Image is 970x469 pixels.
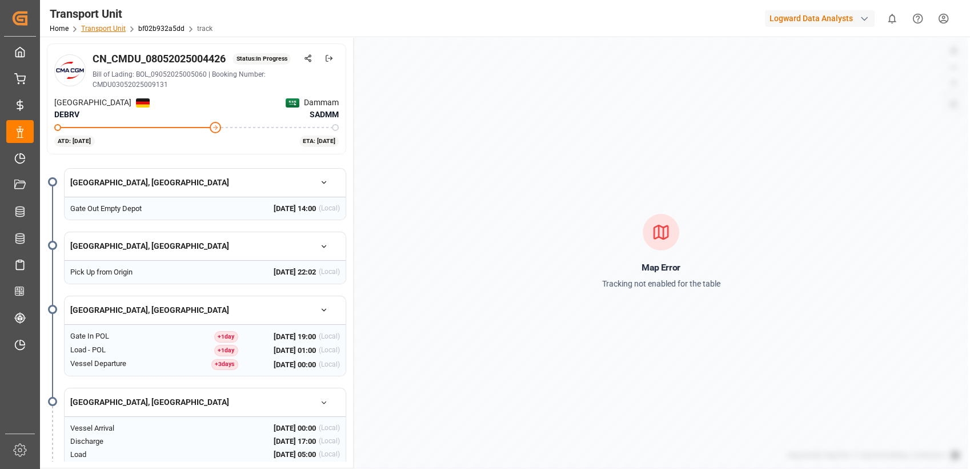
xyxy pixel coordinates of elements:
div: (Local) [319,331,340,343]
div: (Local) [319,203,340,214]
div: Vessel Arrival [70,423,170,434]
div: Transport Unit [50,5,213,22]
div: (Local) [319,267,340,278]
span: [GEOGRAPHIC_DATA] [54,97,131,109]
div: Logward Data Analysts [765,10,875,27]
span: [DATE] 01:00 [274,345,316,356]
div: (Local) [319,359,340,371]
img: Carrier Logo [56,56,84,85]
p: Tracking not enabled for the table [602,277,720,291]
button: [GEOGRAPHIC_DATA], [GEOGRAPHIC_DATA] [65,173,346,193]
button: Help Center [905,6,931,31]
div: Gate Out Empty Depot [70,203,170,214]
div: + 3 day s [211,359,238,371]
div: Load - POL [70,344,170,356]
span: DEBRV [54,110,79,119]
a: bf02b932a5dd [138,25,185,33]
span: SADMM [310,109,339,121]
button: Logward Data Analysts [765,7,879,29]
div: Discharge [70,436,170,447]
div: Load [70,449,170,460]
div: (Local) [319,436,340,447]
div: Bill of Lading: BOL_09052025005060 | Booking Number: CMDU03052025009131 [93,69,339,90]
span: [DATE] 00:00 [274,423,316,434]
button: [GEOGRAPHIC_DATA], [GEOGRAPHIC_DATA] [65,300,346,320]
span: [DATE] 19:00 [274,331,316,343]
a: Home [50,25,69,33]
div: + 1 day [214,345,238,356]
span: [DATE] 22:02 [274,267,316,278]
h2: Map Error [642,259,680,277]
img: Netherlands [286,98,299,108]
span: [DATE] 05:00 [274,449,316,460]
div: (Local) [319,449,340,460]
div: + 1 day [214,331,238,343]
img: Netherlands [136,98,150,108]
div: Gate In POL [70,331,170,343]
div: ATD: [DATE] [54,136,95,147]
span: [DATE] 14:00 [274,203,316,214]
span: Dammam [304,97,339,109]
div: CN_CMDU_08052025004426 [93,51,226,66]
div: Status: In Progress [233,53,291,65]
button: [GEOGRAPHIC_DATA], [GEOGRAPHIC_DATA] [65,392,346,412]
div: Pick Up from Origin [70,267,170,278]
a: Transport Unit [81,25,126,33]
span: [DATE] 00:00 [274,359,316,371]
div: (Local) [319,423,340,434]
button: [GEOGRAPHIC_DATA], [GEOGRAPHIC_DATA] [65,236,346,256]
span: [DATE] 17:00 [274,436,316,447]
div: Vessel Departure [70,358,170,370]
div: ETA: [DATE] [299,136,339,147]
button: show 0 new notifications [879,6,905,31]
div: (Local) [319,345,340,356]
